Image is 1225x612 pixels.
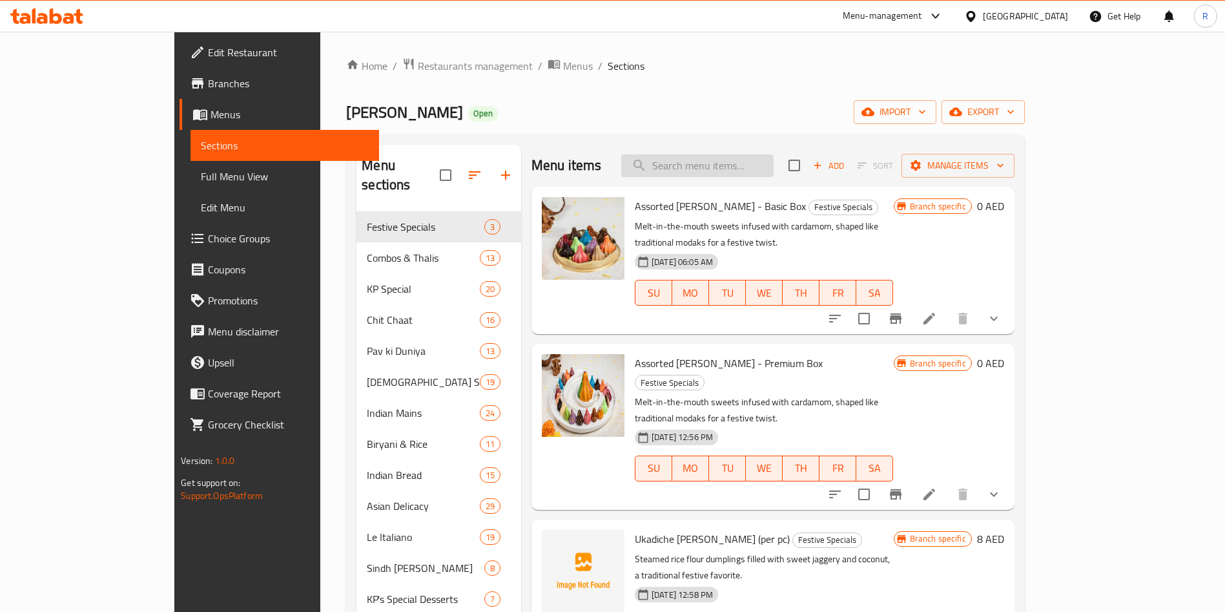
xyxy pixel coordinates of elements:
[635,456,672,481] button: SU
[646,431,718,443] span: [DATE] 12:56 PM
[635,375,704,390] span: Festive Specials
[367,374,479,390] div: Indian Starters
[986,311,1002,326] svg: Show Choices
[480,405,500,421] div: items
[542,197,624,280] img: Assorted Modak - Basic Box
[485,562,500,575] span: 8
[356,242,521,273] div: Combos & Thalis13
[484,591,500,607] div: items
[781,152,808,179] span: Select section
[783,280,819,306] button: TH
[402,58,533,74] a: Restaurants management
[850,481,878,508] span: Select to update
[531,156,602,175] h2: Menu items
[819,456,856,481] button: FR
[432,162,459,189] span: Select all sections
[180,285,379,316] a: Promotions
[641,284,667,302] span: SU
[367,343,479,359] span: Pav ki Duniya
[850,305,878,332] span: Select to update
[215,452,235,469] span: 1.0.0
[825,459,851,478] span: FR
[677,459,704,478] span: MO
[367,436,479,452] span: Biryani & Rice
[367,250,479,266] span: Combos & Thalis
[208,293,369,308] span: Promotions
[746,456,783,481] button: WE
[485,593,500,606] span: 7
[635,218,894,251] p: Melt-in-the-mouth sweets infused with cardamom, shaped like traditional modaks for a festive twist.
[180,37,379,68] a: Edit Restaurant
[783,456,819,481] button: TH
[480,314,500,326] span: 16
[201,200,369,215] span: Edit Menu
[480,469,500,481] span: 15
[356,211,521,242] div: Festive Specials3
[367,405,479,421] span: Indian Mains
[356,491,521,522] div: Asian Delicacy29
[367,529,479,545] span: Le Italiano
[480,343,500,359] div: items
[480,529,500,545] div: items
[484,219,500,235] div: items
[484,560,500,576] div: items
[905,200,971,213] span: Branch specific
[367,312,479,328] span: Chit Chaat
[356,522,521,553] div: Le Italiano19
[367,374,479,390] span: [DEMOGRAPHIC_DATA] Starters
[548,58,593,74] a: Menus
[672,456,709,481] button: MO
[346,98,463,127] span: [PERSON_NAME]
[942,100,1025,124] button: export
[901,154,1014,178] button: Manage items
[208,324,369,339] span: Menu disclaimer
[538,58,542,74] li: /
[861,284,888,302] span: SA
[978,303,1009,334] button: show more
[792,533,862,548] div: Festive Specials
[480,345,500,357] span: 13
[921,311,937,326] a: Edit menu item
[714,459,741,478] span: TU
[1202,9,1208,23] span: R
[825,284,851,302] span: FR
[367,467,479,483] span: Indian Bread
[180,347,379,378] a: Upsell
[480,436,500,452] div: items
[480,531,500,543] span: 19
[208,417,369,432] span: Grocery Checklist
[635,280,672,306] button: SU
[621,154,774,177] input: search
[641,459,667,478] span: SU
[356,304,521,335] div: Chit Chaat16
[208,231,369,246] span: Choice Groups
[635,551,894,584] p: Steamed rice flour dumplings filled with sweet jaggery and coconut, a traditional festive favorite.
[977,530,1004,548] h6: 8 AED
[480,407,500,419] span: 24
[856,280,893,306] button: SA
[208,45,369,60] span: Edit Restaurant
[905,357,971,370] span: Branch specific
[709,280,746,306] button: TU
[751,284,777,302] span: WE
[905,533,971,545] span: Branch specific
[563,58,593,74] span: Menus
[201,169,369,184] span: Full Menu View
[714,284,741,302] span: TU
[635,529,790,549] span: Ukadiche [PERSON_NAME] (per pc)
[356,459,521,491] div: Indian Bread15
[367,591,484,607] span: KP's Special Desserts
[468,108,498,119] span: Open
[418,58,533,74] span: Restaurants management
[356,335,521,366] div: Pav ki Duniya13
[362,156,440,195] h2: Menu sections
[921,487,937,502] a: Edit menu item
[485,221,500,233] span: 3
[346,58,1024,74] nav: breadcrumb
[808,156,849,176] span: Add item
[356,553,521,584] div: Sindh [PERSON_NAME]8
[986,487,1002,502] svg: Show Choices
